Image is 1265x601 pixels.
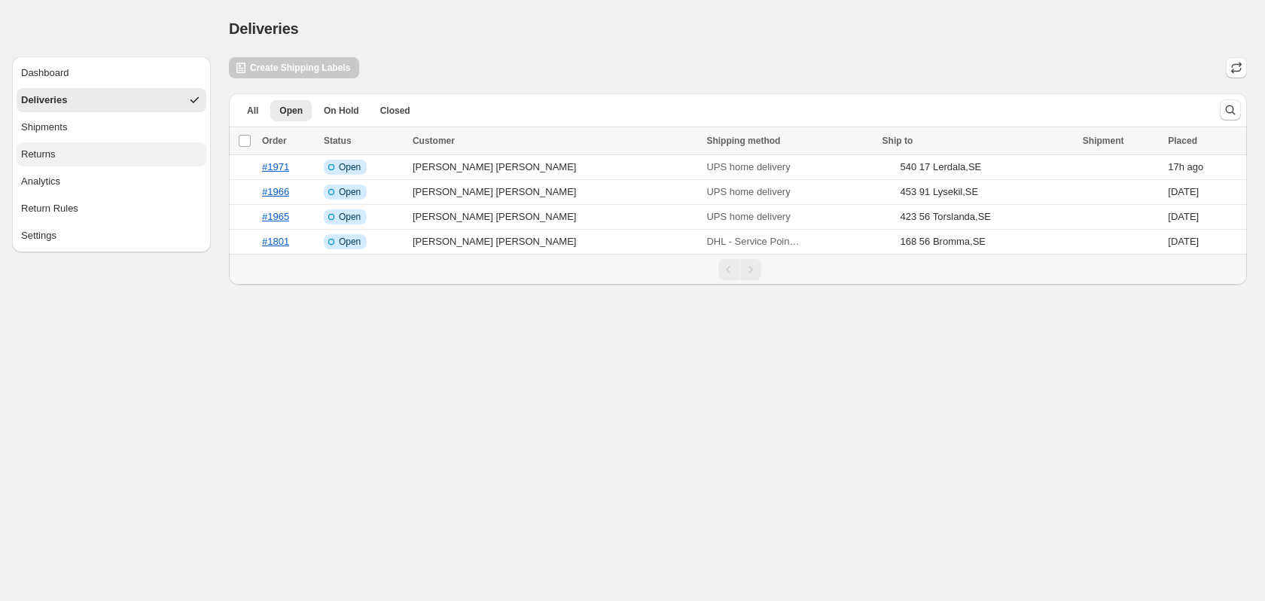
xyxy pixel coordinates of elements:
a: #1965 [262,211,289,222]
span: Status [324,136,352,146]
div: Analytics [21,174,60,189]
span: Open [279,105,303,117]
button: Returns [17,142,206,166]
td: [PERSON_NAME] [PERSON_NAME] [408,230,702,255]
a: #1801 [262,236,289,247]
time: Saturday, June 7, 2025 at 9:50:34 AM [1168,236,1199,247]
span: Shipping method [706,136,780,146]
p: UPS home delivery [706,160,790,175]
button: DHL - Service Point, [GEOGRAPHIC_DATA] (1.7 km) [697,230,809,254]
div: Returns [21,147,56,162]
td: [PERSON_NAME] [PERSON_NAME] [408,180,702,205]
span: Closed [380,105,410,117]
button: Search and filter results [1220,99,1241,121]
button: UPS home delivery [697,155,799,179]
a: #1971 [262,161,289,172]
div: Return Rules [21,201,78,216]
div: 453 91 Lysekil , SE [901,185,979,200]
span: Ship to [882,136,913,146]
button: UPS home delivery [697,180,799,204]
span: Order [262,136,287,146]
span: On Hold [324,105,359,117]
div: Settings [21,228,56,243]
nav: Pagination [229,254,1247,285]
button: UPS home delivery [697,205,799,229]
td: [PERSON_NAME] [PERSON_NAME] [408,205,702,230]
span: Customer [413,136,455,146]
a: #1966 [262,186,289,197]
span: Open [339,186,361,198]
span: Shipment [1083,136,1124,146]
td: [PERSON_NAME] [PERSON_NAME] [408,155,702,180]
div: Dashboard [21,66,69,81]
time: Thursday, August 28, 2025 at 8:41:29 AM [1168,186,1199,197]
time: Thursday, August 28, 2025 at 8:14:17 PM [1168,161,1184,172]
div: Shipments [21,120,67,135]
div: Deliveries [21,93,67,108]
div: 168 56 Bromma , SE [901,234,986,249]
span: Deliveries [229,20,299,37]
button: Analytics [17,169,206,194]
button: Settings [17,224,206,248]
span: Open [339,236,361,248]
button: Deliveries [17,88,206,112]
time: Thursday, August 28, 2025 at 6:03:39 AM [1168,211,1199,222]
span: All [247,105,258,117]
p: UPS home delivery [706,185,790,200]
p: UPS home delivery [706,209,790,224]
span: Placed [1168,136,1197,146]
button: Shipments [17,115,206,139]
button: Dashboard [17,61,206,85]
span: Open [339,211,361,223]
span: Open [339,161,361,173]
div: 540 17 Lerdala , SE [901,160,982,175]
button: Return Rules [17,197,206,221]
div: 423 56 Torslanda , SE [901,209,992,224]
p: DHL - Service Point, [GEOGRAPHIC_DATA] (1.7 km) [706,234,800,249]
td: ago [1163,155,1247,180]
